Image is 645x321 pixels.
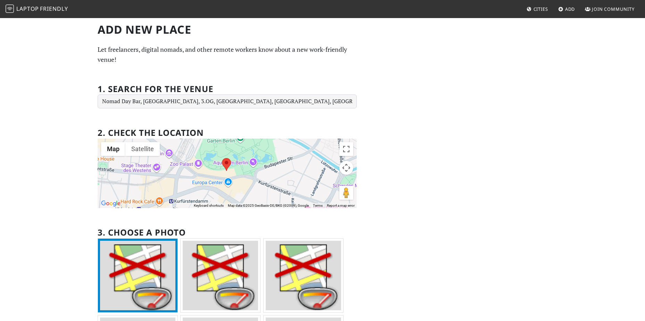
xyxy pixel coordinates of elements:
[534,6,548,12] span: Cities
[339,186,353,200] button: Drag Pegman onto the map to open Street View
[99,199,122,208] img: Google
[183,241,258,310] img: PhotoService.GetPhoto
[565,6,575,12] span: Add
[40,5,68,13] span: Friendly
[125,142,160,156] button: Show satellite imagery
[6,5,14,13] img: LaptopFriendly
[98,84,213,94] h2: 1. Search for the venue
[100,241,175,310] img: PhotoService.GetPhoto
[98,23,357,36] h1: Add new Place
[98,44,357,65] p: Let freelancers, digital nomads, and other remote workers know about a new work-friendly venue!
[582,3,637,15] a: Join Community
[6,3,68,15] a: LaptopFriendly LaptopFriendly
[98,128,204,138] h2: 2. Check the location
[98,94,357,108] input: Enter a location
[339,142,353,156] button: Toggle fullscreen view
[16,5,39,13] span: Laptop
[228,204,309,207] span: Map data ©2025 GeoBasis-DE/BKG (©2009), Google
[592,6,635,12] span: Join Community
[98,228,186,238] h2: 3. Choose a photo
[313,204,323,207] a: Terms (opens in new tab)
[194,203,224,208] button: Keyboard shortcuts
[327,204,355,207] a: Report a map error
[101,142,125,156] button: Show street map
[524,3,551,15] a: Cities
[339,161,353,175] button: Map camera controls
[555,3,578,15] a: Add
[266,241,341,310] img: PhotoService.GetPhoto
[99,199,122,208] a: Open this area in Google Maps (opens a new window)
